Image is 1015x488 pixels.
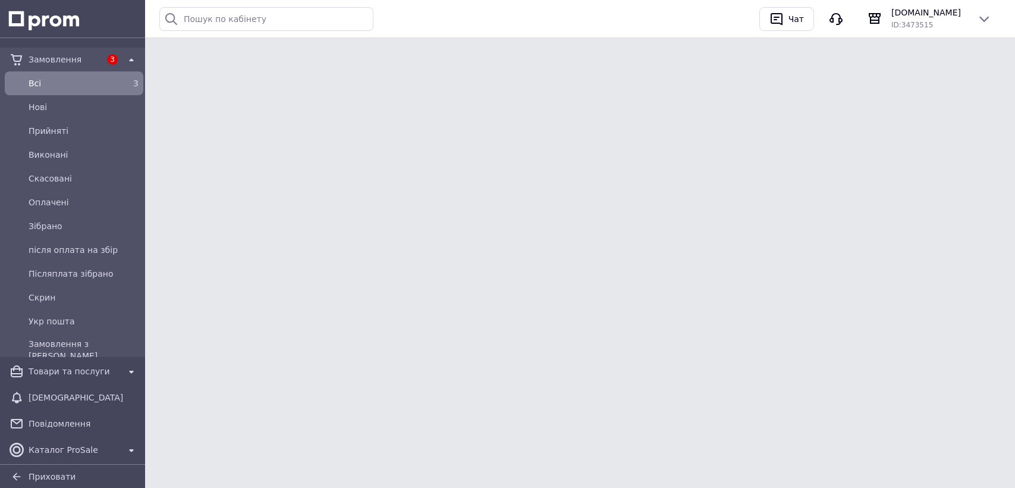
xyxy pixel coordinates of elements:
span: Скасовані [29,173,139,184]
span: Виконані [29,149,139,161]
span: Повідомлення [29,418,139,430]
input: Пошук по кабінету [159,7,373,31]
span: 3 [133,79,139,88]
span: Нові [29,101,139,113]
span: Скрин [29,292,139,304]
span: Укр пошта [29,315,139,327]
span: ID: 3473515 [891,21,933,29]
span: Прийняті [29,125,139,137]
span: Каталог ProSale [29,444,120,456]
span: Оплачені [29,196,139,208]
button: Чат [759,7,814,31]
span: Замовлення з [PERSON_NAME] [29,338,139,362]
span: Всi [29,77,115,89]
span: [DOMAIN_NAME] [891,7,967,18]
span: Товари та послуги [29,365,120,377]
span: [DEMOGRAPHIC_DATA] [29,392,139,403]
div: Чат [786,10,806,28]
span: Замовлення [29,54,100,65]
span: Приховати [29,472,76,481]
span: Післяплата зібрано [29,268,139,280]
span: Зібрано [29,220,139,232]
span: після оплата на збір [29,244,139,256]
span: 3 [107,54,118,65]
